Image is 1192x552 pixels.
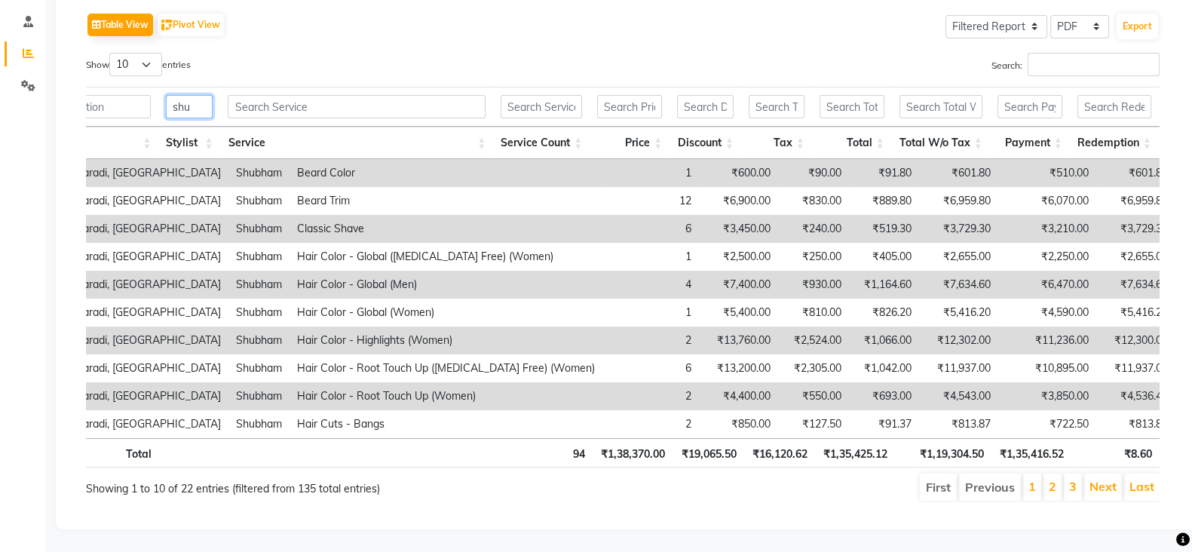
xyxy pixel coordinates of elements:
[11,187,228,215] td: Tres Mink, Kharadi, [GEOGRAPHIC_DATA]
[699,243,778,271] td: ₹2,500.00
[1071,438,1160,468] th: ₹8.60
[228,410,290,438] td: Shubham
[919,271,998,299] td: ₹7,634.60
[997,95,1062,118] input: Search Payment
[11,159,228,187] td: Tres Mink, Kharadi, [GEOGRAPHIC_DATA]
[11,382,228,410] td: Tres Mink, Kharadi, [GEOGRAPHIC_DATA]
[849,271,919,299] td: ₹1,164.60
[1096,410,1175,438] td: ₹813.87
[1096,299,1175,327] td: ₹5,416.20
[11,327,228,354] td: Tres Mink, Kharadi, [GEOGRAPHIC_DATA]
[919,243,998,271] td: ₹2,655.00
[290,410,602,438] td: Hair Cuts - Bangs
[778,410,849,438] td: ₹127.50
[290,159,602,187] td: Beard Color
[228,159,290,187] td: Shubham
[919,327,998,354] td: ₹12,302.00
[602,215,699,243] td: 6
[602,159,699,187] td: 1
[699,159,778,187] td: ₹600.00
[11,438,159,468] th: Total
[1096,382,1175,410] td: ₹4,536.40
[220,127,493,159] th: Service: activate to sort column ascending
[290,354,602,382] td: Hair Color - Root Touch Up ([MEDICAL_DATA] Free) (Women)
[849,215,919,243] td: ₹519.30
[699,382,778,410] td: ₹4,400.00
[919,215,998,243] td: ₹3,729.30
[778,354,849,382] td: ₹2,305.00
[778,271,849,299] td: ₹930.00
[158,127,220,159] th: Stylist: activate to sort column ascending
[919,299,998,327] td: ₹5,416.20
[820,95,884,118] input: Search Total
[228,243,290,271] td: Shubham
[11,354,228,382] td: Tres Mink, Kharadi, [GEOGRAPHIC_DATA]
[699,299,778,327] td: ₹5,400.00
[109,53,162,76] select: Showentries
[1096,159,1175,187] td: ₹601.80
[1096,354,1175,382] td: ₹11,937.00
[228,271,290,299] td: Shubham
[919,354,998,382] td: ₹11,937.00
[290,327,602,354] td: Hair Color - Highlights (Women)
[228,354,290,382] td: Shubham
[849,159,919,187] td: ₹91.80
[778,243,849,271] td: ₹250.00
[998,354,1096,382] td: ₹10,895.00
[602,299,699,327] td: 1
[11,215,228,243] td: Tres Mink, Kharadi, [GEOGRAPHIC_DATA]
[158,14,224,36] button: Pivot View
[998,299,1096,327] td: ₹4,590.00
[496,438,593,468] th: 94
[1028,53,1160,76] input: Search:
[11,410,228,438] td: Tres Mink, Kharadi, [GEOGRAPHIC_DATA]
[998,215,1096,243] td: ₹3,210.00
[228,382,290,410] td: Shubham
[593,438,673,468] th: ₹1,38,370.00
[778,215,849,243] td: ₹240.00
[919,410,998,438] td: ₹813.87
[1069,479,1077,494] a: 3
[849,299,919,327] td: ₹826.20
[1070,127,1159,159] th: Redemption: activate to sort column ascending
[749,95,804,118] input: Search Tax
[602,410,699,438] td: 2
[1089,479,1117,494] a: Next
[11,271,228,299] td: Tres Mink, Kharadi, [GEOGRAPHIC_DATA]
[699,271,778,299] td: ₹7,400.00
[919,382,998,410] td: ₹4,543.00
[899,95,982,118] input: Search Total W/o Tax
[602,382,699,410] td: 2
[602,243,699,271] td: 1
[228,95,486,118] input: Search Service
[228,187,290,215] td: Shubham
[501,95,582,118] input: Search Service Count
[161,20,173,31] img: pivot.png
[699,410,778,438] td: ₹850.00
[1096,271,1175,299] td: ₹7,634.60
[699,354,778,382] td: ₹13,200.00
[87,14,153,36] button: Table View
[815,438,895,468] th: ₹1,35,425.12
[673,438,744,468] th: ₹19,065.50
[597,95,662,118] input: Search Price
[677,95,734,118] input: Search Discount
[892,127,990,159] th: Total W/o Tax: activate to sort column ascending
[228,215,290,243] td: Shubham
[998,382,1096,410] td: ₹3,850.00
[1077,95,1151,118] input: Search Redemption
[741,127,812,159] th: Tax: activate to sort column ascending
[1096,215,1175,243] td: ₹3,729.30
[778,327,849,354] td: ₹2,524.00
[778,187,849,215] td: ₹830.00
[228,299,290,327] td: Shubham
[590,127,670,159] th: Price: activate to sort column ascending
[991,53,1160,76] label: Search:
[895,438,991,468] th: ₹1,19,304.50
[290,215,602,243] td: Classic Shave
[493,127,590,159] th: Service Count: activate to sort column ascending
[602,187,699,215] td: 12
[699,187,778,215] td: ₹6,900.00
[998,243,1096,271] td: ₹2,250.00
[602,354,699,382] td: 6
